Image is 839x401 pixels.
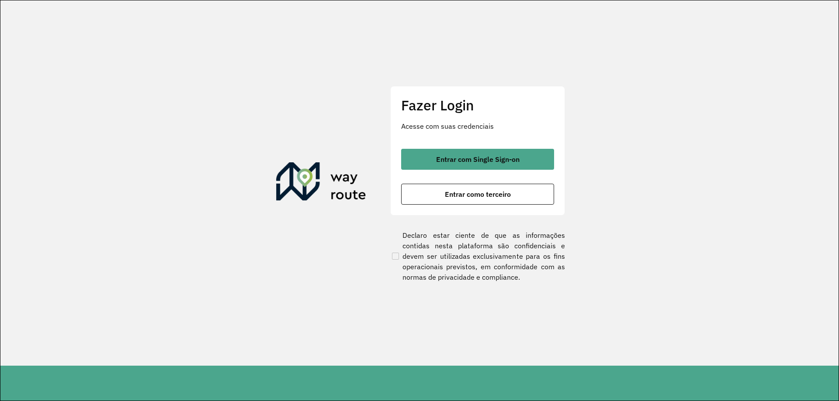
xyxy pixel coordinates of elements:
p: Acesse com suas credenciais [401,121,554,131]
button: button [401,149,554,170]
span: Entrar como terceiro [445,191,511,198]
h2: Fazer Login [401,97,554,113]
span: Entrar com Single Sign-on [436,156,520,163]
label: Declaro estar ciente de que as informações contidas nesta plataforma são confidenciais e devem se... [390,230,565,282]
img: Roteirizador AmbevTech [276,162,366,204]
button: button [401,184,554,205]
